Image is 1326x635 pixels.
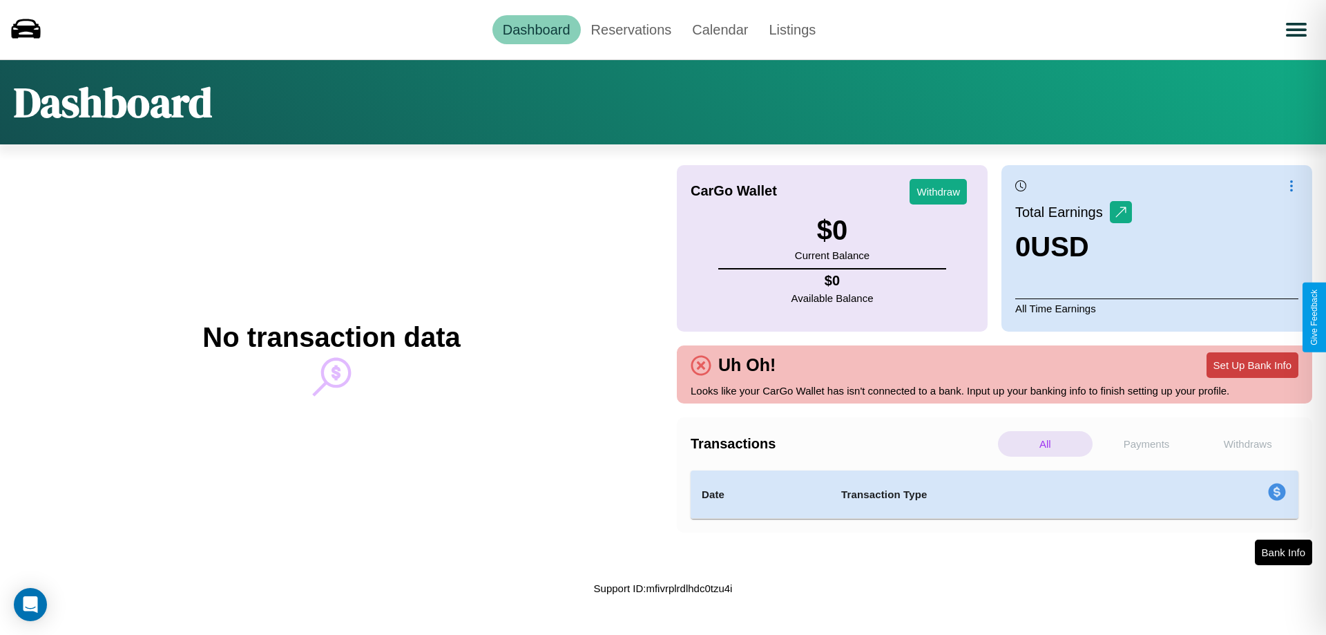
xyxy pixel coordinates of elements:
[795,246,869,265] p: Current Balance
[1015,200,1110,225] p: Total Earnings
[702,486,819,503] h4: Date
[841,486,1155,503] h4: Transaction Type
[1200,431,1295,457] p: Withdraws
[795,215,869,246] h3: $ 0
[1309,290,1319,345] div: Give Feedback
[758,15,826,44] a: Listings
[691,183,777,199] h4: CarGo Wallet
[998,431,1093,457] p: All
[711,355,782,375] h4: Uh Oh!
[1015,231,1132,263] h3: 0 USD
[594,579,733,598] p: Support ID: mfivrplrdlhdc0tzu4i
[691,381,1298,400] p: Looks like your CarGo Wallet has isn't connected to a bank. Input up your banking info to finish ...
[202,322,460,353] h2: No transaction data
[14,588,47,621] div: Open Intercom Messenger
[14,74,212,131] h1: Dashboard
[1207,352,1298,378] button: Set Up Bank Info
[492,15,581,44] a: Dashboard
[581,15,682,44] a: Reservations
[791,289,874,307] p: Available Balance
[1015,298,1298,318] p: All Time Earnings
[691,471,1298,519] table: simple table
[691,436,995,452] h4: Transactions
[682,15,758,44] a: Calendar
[1099,431,1194,457] p: Payments
[1277,10,1316,49] button: Open menu
[1255,540,1312,565] button: Bank Info
[791,273,874,289] h4: $ 0
[910,179,967,205] button: Withdraw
